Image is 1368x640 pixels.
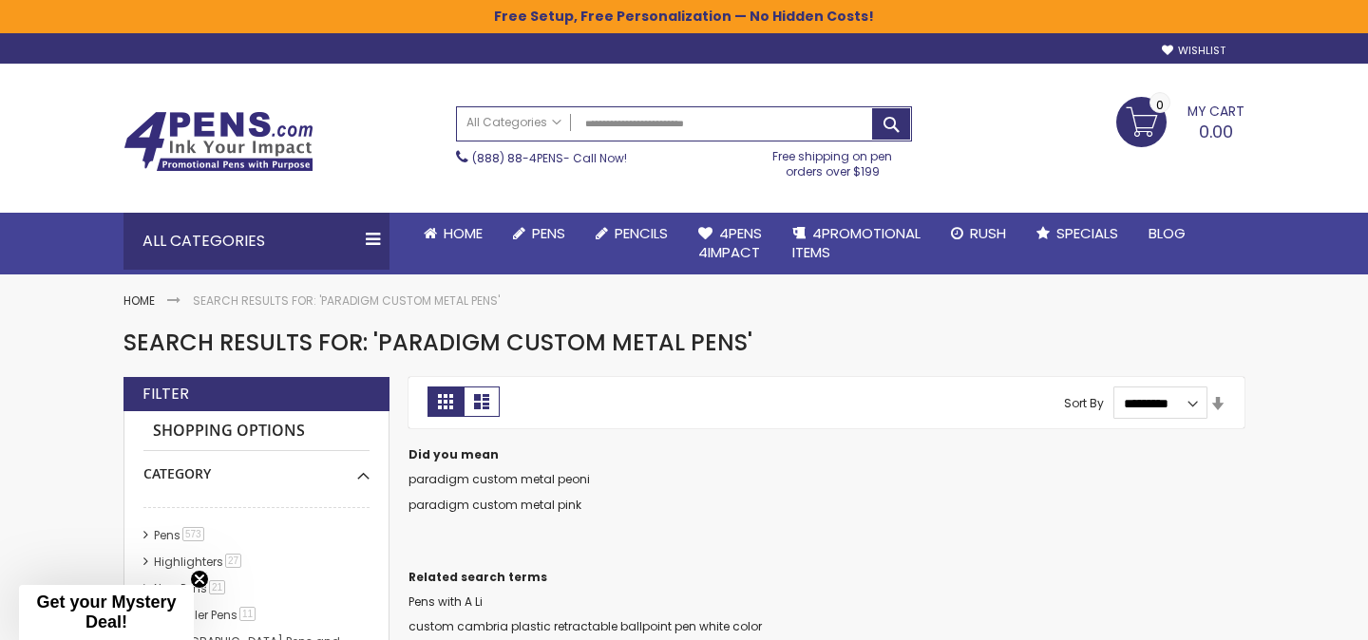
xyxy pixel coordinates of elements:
a: custom cambria plastic retractable ballpoint pen white color [408,618,762,634]
span: Specials [1056,223,1118,243]
span: All Categories [466,115,561,130]
span: Home [444,223,483,243]
dt: Did you mean [408,447,1244,462]
span: Blog [1149,223,1186,243]
span: Rush [970,223,1006,243]
a: New Pens21 [149,580,232,596]
dt: Related search terms [408,570,1244,585]
div: All Categories [123,213,389,270]
div: Free shipping on pen orders over $199 [753,141,913,179]
div: Get your Mystery Deal!Close teaser [19,585,194,640]
a: 4Pens4impact [683,213,777,274]
span: 27 [225,554,241,568]
a: 0.00 0 [1116,97,1244,144]
span: Get your Mystery Deal! [36,593,176,631]
strong: Filter [142,384,189,405]
strong: Search results for: 'Paradigm Custom Metal Pens' [193,292,500,309]
div: Category [143,451,370,483]
a: Pens573 [149,527,211,543]
span: 4Pens 4impact [698,223,762,262]
img: 4Pens Custom Pens and Promotional Products [123,111,313,172]
a: paradigm custom metal pink [408,497,581,513]
a: Pencils [580,213,683,254]
a: Bestseller Pens11 [149,607,262,623]
a: (888) 88-4PENS [472,150,563,166]
a: Home [408,213,498,254]
a: Pens [498,213,580,254]
a: paradigm custom metal peoni [408,471,590,487]
span: 21 [209,580,225,594]
span: 4PROMOTIONAL ITEMS [792,223,921,262]
span: 11 [239,607,256,621]
span: 0 [1156,96,1164,114]
span: 0.00 [1199,120,1233,143]
label: Sort By [1064,395,1104,411]
a: Wishlist [1162,44,1225,58]
iframe: Google Customer Reviews [1211,589,1368,640]
strong: Grid [427,386,464,417]
a: Highlighters27 [149,554,248,570]
strong: Shopping Options [143,411,370,452]
a: Specials [1021,213,1133,254]
a: All Categories [457,107,571,139]
button: Close teaser [190,570,209,589]
a: Blog [1133,213,1201,254]
a: 4PROMOTIONALITEMS [777,213,936,274]
a: Home [123,292,155,309]
span: Pencils [615,223,668,243]
a: Rush [936,213,1021,254]
span: - Call Now! [472,150,627,166]
a: Pens with A Li [408,593,483,610]
span: Pens [532,223,565,243]
span: Search results for: 'Paradigm Custom Metal Pens' [123,327,752,358]
span: 573 [182,527,204,541]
